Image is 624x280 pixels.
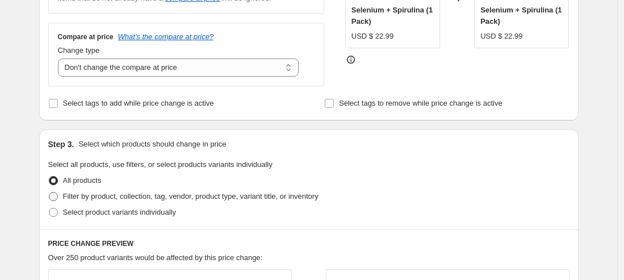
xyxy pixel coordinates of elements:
[48,139,74,150] h2: Step 3.
[78,139,226,150] p: Select which products should change in price
[48,160,273,169] span: Select all products, use filters, or select products variants individually
[48,253,263,262] span: Over 250 product variants would be affected by this price change:
[48,239,569,248] h6: PRICE CHANGE PREVIEW
[118,32,214,41] button: What's the compare at price?
[339,99,502,107] span: Select tags to remove while price change is active
[63,192,319,200] span: Filter by product, collection, tag, vendor, product type, variant title, or inventory
[63,176,102,185] span: All products
[58,46,100,55] span: Change type
[351,31,393,42] div: USD $ 22.99
[480,6,562,26] span: Selenium + Spirulina (1 Pack)
[58,32,114,41] h3: Compare at price
[63,208,176,216] span: Select product variants individually
[63,99,214,107] span: Select tags to add while price change is active
[351,6,433,26] span: Selenium + Spirulina (1 Pack)
[480,31,522,42] div: USD $ 22.99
